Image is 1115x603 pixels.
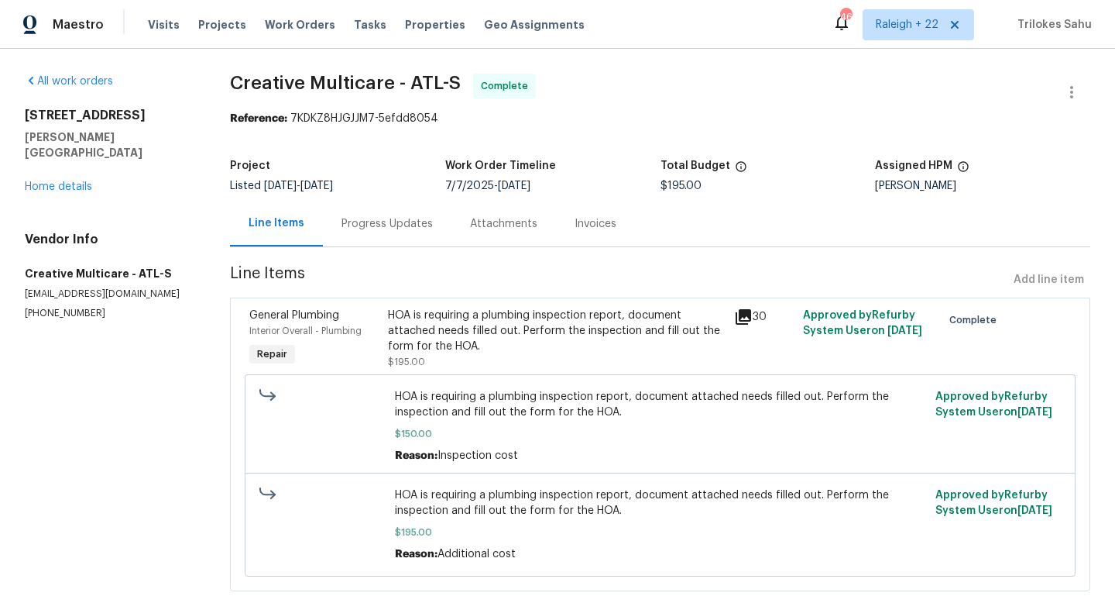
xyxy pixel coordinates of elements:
span: Tasks [354,19,386,30]
span: Approved by Refurby System User on [935,490,1052,516]
div: 30 [734,308,794,326]
span: Visits [148,17,180,33]
span: 7/7/2025 [445,181,494,191]
span: The total cost of line items that have been proposed by Opendoor. This sum includes line items th... [735,160,747,181]
span: [DATE] [300,181,333,191]
span: Approved by Refurby System User on [935,391,1052,418]
h4: Vendor Info [25,232,193,247]
span: [DATE] [498,181,530,191]
span: $195.00 [388,357,425,367]
span: Maestro [53,17,104,33]
span: Projects [198,17,246,33]
span: Additional cost [437,549,516,560]
div: 460 [840,9,851,25]
b: Reference: [230,113,287,124]
div: HOA is requiring a plumbing inspection report, document attached needs filled out. Perform the in... [388,308,725,354]
span: Creative Multicare - ATL-S [230,74,461,92]
div: [PERSON_NAME] [875,181,1090,191]
a: All work orders [25,76,113,87]
h5: Creative Multicare - ATL-S [25,266,193,281]
span: [DATE] [264,181,297,191]
span: $150.00 [395,426,926,442]
span: The hpm assigned to this work order. [957,160,969,181]
div: Line Items [249,215,304,231]
span: Geo Assignments [484,17,585,33]
span: $195.00 [395,525,926,540]
span: Reason: [395,450,437,461]
span: $195.00 [660,181,702,191]
span: Complete [949,312,1003,328]
span: Inspection cost [437,450,518,461]
span: Listed [230,181,333,191]
span: Interior Overall - Plumbing [249,326,362,336]
span: HOA is requiring a plumbing inspection report, document attached needs filled out. Perform the in... [395,488,926,519]
span: Trilokes Sahu [1011,17,1092,33]
h2: [STREET_ADDRESS] [25,108,193,123]
span: Raleigh + 22 [876,17,938,33]
div: Attachments [470,216,537,232]
p: [EMAIL_ADDRESS][DOMAIN_NAME] [25,288,193,301]
span: Line Items [230,266,1007,295]
span: Work Orders [265,17,335,33]
h5: Project [230,160,270,171]
h5: Total Budget [660,160,730,171]
h5: Work Order Timeline [445,160,556,171]
span: - [264,181,333,191]
span: Properties [405,17,465,33]
h5: [PERSON_NAME][GEOGRAPHIC_DATA] [25,129,193,160]
span: Repair [251,346,293,362]
div: 7KDKZ8HJGJJM7-5efdd8054 [230,111,1090,126]
div: Progress Updates [341,216,433,232]
span: - [445,181,530,191]
span: Reason: [395,549,437,560]
div: Invoices [575,216,616,232]
span: Complete [481,78,534,94]
span: Approved by Refurby System User on [803,310,922,336]
span: General Plumbing [249,310,339,321]
a: Home details [25,181,92,192]
span: HOA is requiring a plumbing inspection report, document attached needs filled out. Perform the in... [395,389,926,420]
span: [DATE] [887,326,922,336]
h5: Assigned HPM [875,160,952,171]
p: [PHONE_NUMBER] [25,307,193,320]
span: [DATE] [1017,407,1052,418]
span: [DATE] [1017,505,1052,516]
